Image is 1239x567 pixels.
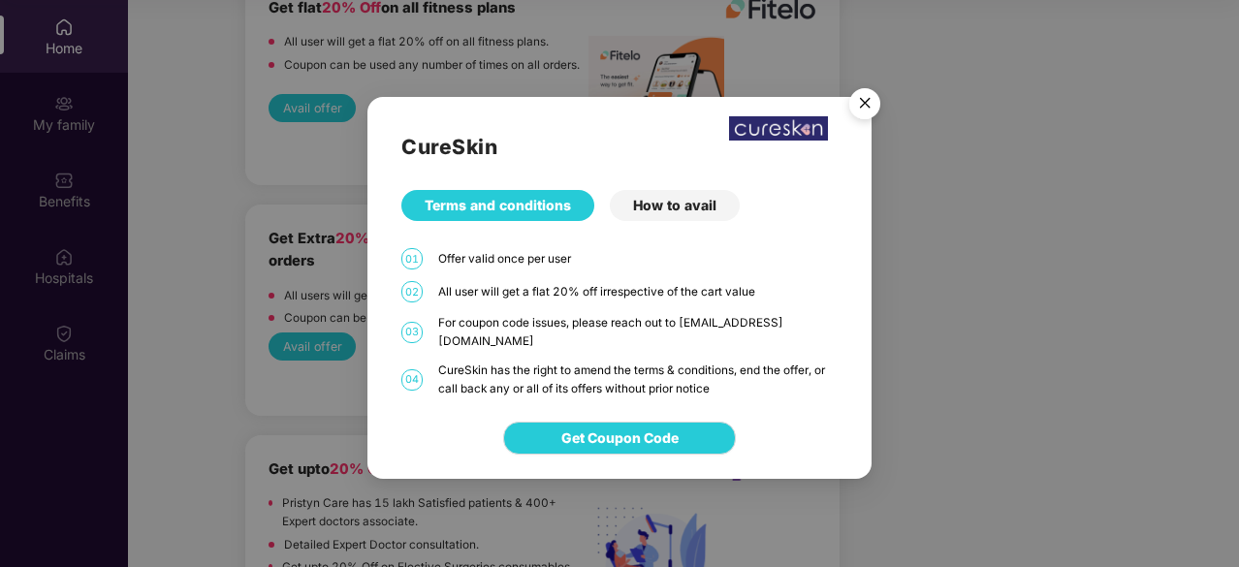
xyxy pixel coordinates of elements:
span: 02 [401,281,423,302]
span: Get Coupon Code [561,428,679,450]
div: How to avail [610,190,740,221]
button: Get Coupon Code [503,423,736,456]
span: 01 [401,248,423,269]
div: All user will get a flat 20% off irrespective of the cart value [438,283,838,301]
div: For coupon code issues, please reach out to [EMAIL_ADDRESS][DOMAIN_NAME] [438,314,838,350]
h2: CureSkin [401,131,838,163]
span: 03 [401,322,423,343]
img: WhatsApp%20Image%202022-12-23%20at%206.17.28%20PM.jpeg [729,116,828,141]
img: svg+xml;base64,PHN2ZyB4bWxucz0iaHR0cDovL3d3dy53My5vcmcvMjAwMC9zdmciIHdpZHRoPSI1NiIgaGVpZ2h0PSI1Ni... [838,79,892,134]
div: CureSkin has the right to amend the terms & conditions, end the offer, or call back any or all of... [438,362,838,398]
button: Close [838,79,890,131]
div: Terms and conditions [401,190,594,221]
div: Offer valid once per user [438,250,838,268]
span: 04 [401,369,423,391]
